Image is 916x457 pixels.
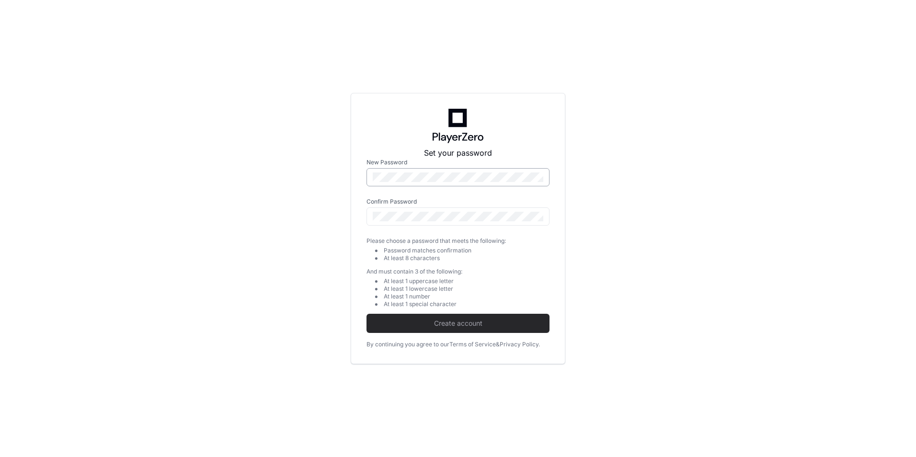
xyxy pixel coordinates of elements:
label: New Password [366,159,550,166]
div: Please choose a password that meets the following: [366,237,550,245]
button: Create account [366,314,550,333]
p: Set your password [366,147,550,159]
div: At least 1 lowercase letter [384,285,550,293]
span: Create account [366,319,550,328]
div: At least 1 special character [384,300,550,308]
a: Privacy Policy. [500,341,540,348]
div: At least 8 characters [384,254,550,262]
div: At least 1 number [384,293,550,300]
a: Terms of Service [449,341,496,348]
div: Password matches confirmation [384,247,550,254]
div: & [496,341,500,348]
div: At least 1 uppercase letter [384,277,550,285]
label: Confirm Password [366,198,550,206]
div: By continuing you agree to our [366,341,449,348]
div: And must contain 3 of the following: [366,268,550,275]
